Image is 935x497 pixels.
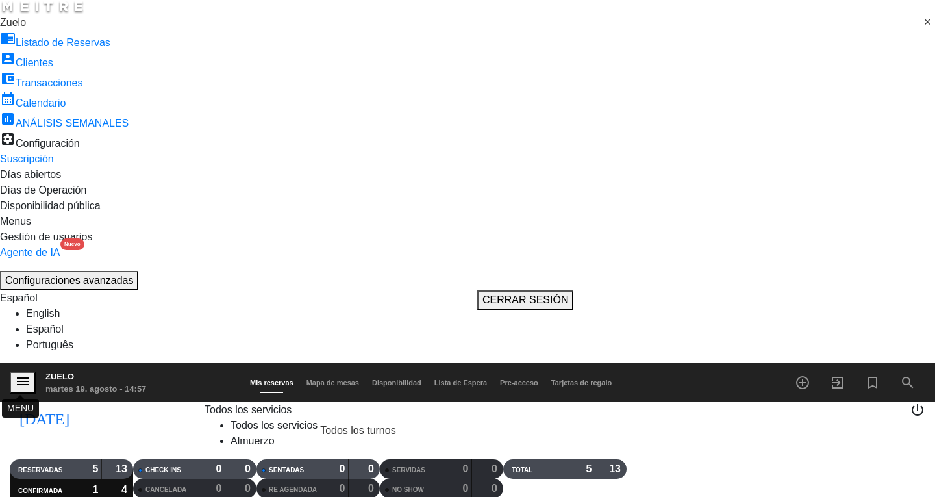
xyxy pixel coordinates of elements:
[26,339,73,350] a: Português
[145,486,186,493] span: CANCELADA
[92,463,98,474] strong: 5
[510,481,525,496] i: filter_list
[492,463,500,474] strong: 0
[492,483,500,494] strong: 0
[609,463,623,474] strong: 13
[512,466,532,474] span: TOTAL
[60,238,84,250] div: Nuevo
[216,483,221,494] strong: 0
[145,466,181,474] span: CHECK INS
[545,379,618,387] span: Tarjetas de regalo
[26,324,64,335] a: Español
[45,383,146,396] div: martes 19. agosto - 14:57
[10,402,80,431] i: [DATE]
[493,379,545,387] span: Pre-acceso
[428,379,493,387] span: Lista de Espera
[269,486,317,493] span: RE AGENDADA
[269,466,304,474] span: SENTADAS
[462,463,468,474] strong: 0
[368,483,377,494] strong: 0
[525,482,626,495] input: Filtrar por nombre...
[339,463,345,474] strong: 0
[910,402,925,418] i: power_settings_new
[205,404,292,415] span: Todos los servicios
[26,308,60,319] a: English
[15,374,31,389] i: menu
[18,487,62,494] span: CONFIRMADA
[45,370,146,383] div: Zuelo
[865,375,880,390] i: turned_in_not
[245,463,253,474] strong: 0
[586,463,592,474] strong: 5
[924,15,935,31] span: Clear all
[186,409,201,424] i: arrow_drop_down
[243,379,300,387] span: Mis reservas
[245,483,253,494] strong: 0
[477,290,573,310] button: CERRAR SESIÓN
[300,379,366,387] span: Mapa de mesas
[10,372,36,394] button: menu
[2,399,39,418] div: MENU
[392,466,425,474] span: SERVIDAS
[910,402,925,459] div: LOG OUT
[366,379,428,387] span: Disponibilidad
[392,486,424,493] span: NO SHOW
[231,435,275,446] a: Almuerzo
[795,375,810,390] i: add_circle_outline
[889,407,904,423] span: print
[339,483,345,494] strong: 0
[462,483,468,494] strong: 0
[216,463,221,474] strong: 0
[231,420,318,431] a: Todos los servicios
[92,484,98,495] strong: 1
[830,375,845,390] i: exit_to_app
[406,423,422,439] span: pending_actions
[116,463,130,474] strong: 13
[18,466,63,474] span: RESERVADAS
[121,484,130,495] strong: 4
[900,375,916,390] i: search
[368,463,377,474] strong: 0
